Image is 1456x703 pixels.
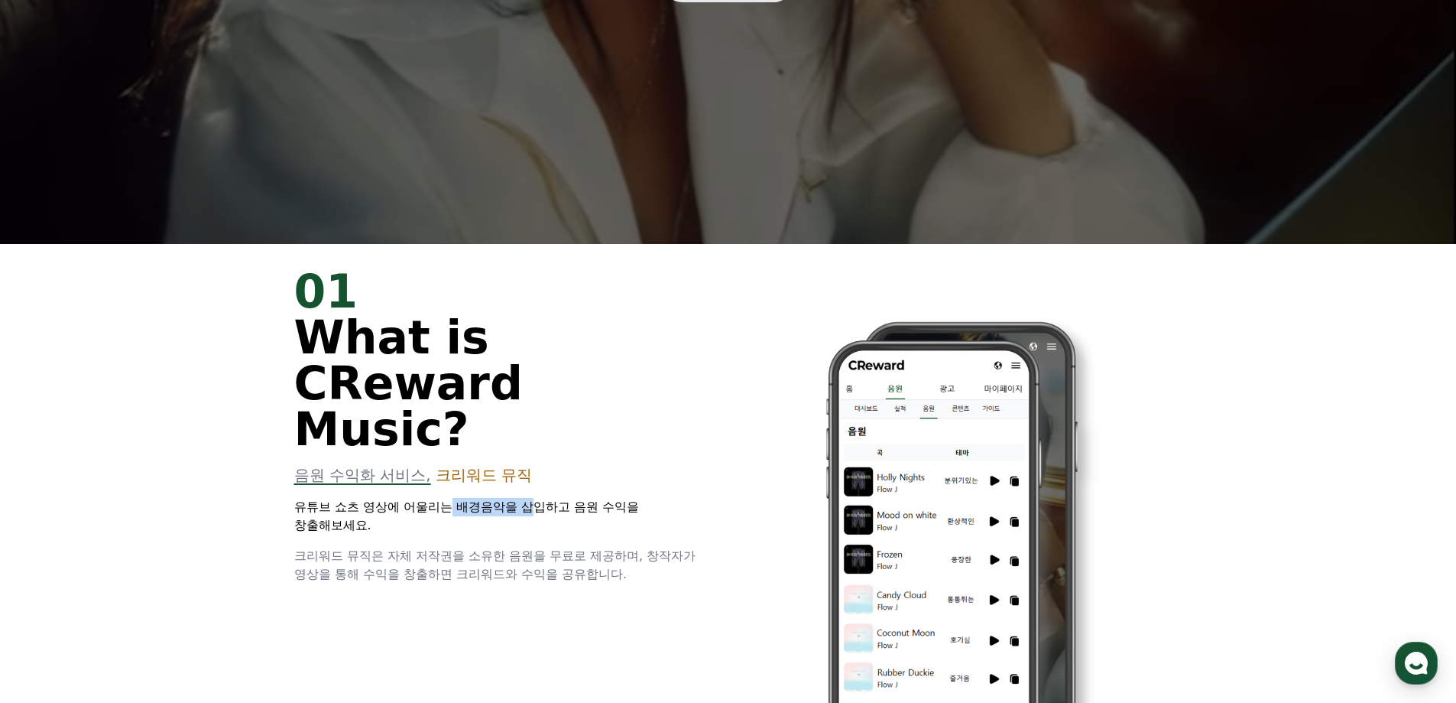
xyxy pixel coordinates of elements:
a: 대화 [101,485,197,523]
span: What is CReward Music? [294,311,523,456]
span: 설정 [236,508,255,520]
a: 홈 [5,485,101,523]
span: 크리워드 뮤직 [436,466,532,484]
a: 설정 [197,485,293,523]
p: 유튜브 쇼츠 영상에 어울리는 배경음악을 삽입하고 음원 수익을 창출해보세요. [294,498,710,535]
span: 크리워드 뮤직은 자체 저작권을 소유한 음원을 무료로 제공하며, 창작자가 영상을 통해 수익을 창출하면 크리워드와 수익을 공유합니다. [294,548,696,581]
span: 대화 [140,509,158,521]
div: 01 [294,269,710,314]
span: 홈 [48,508,57,520]
span: 음원 수익화 서비스, [294,466,431,484]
